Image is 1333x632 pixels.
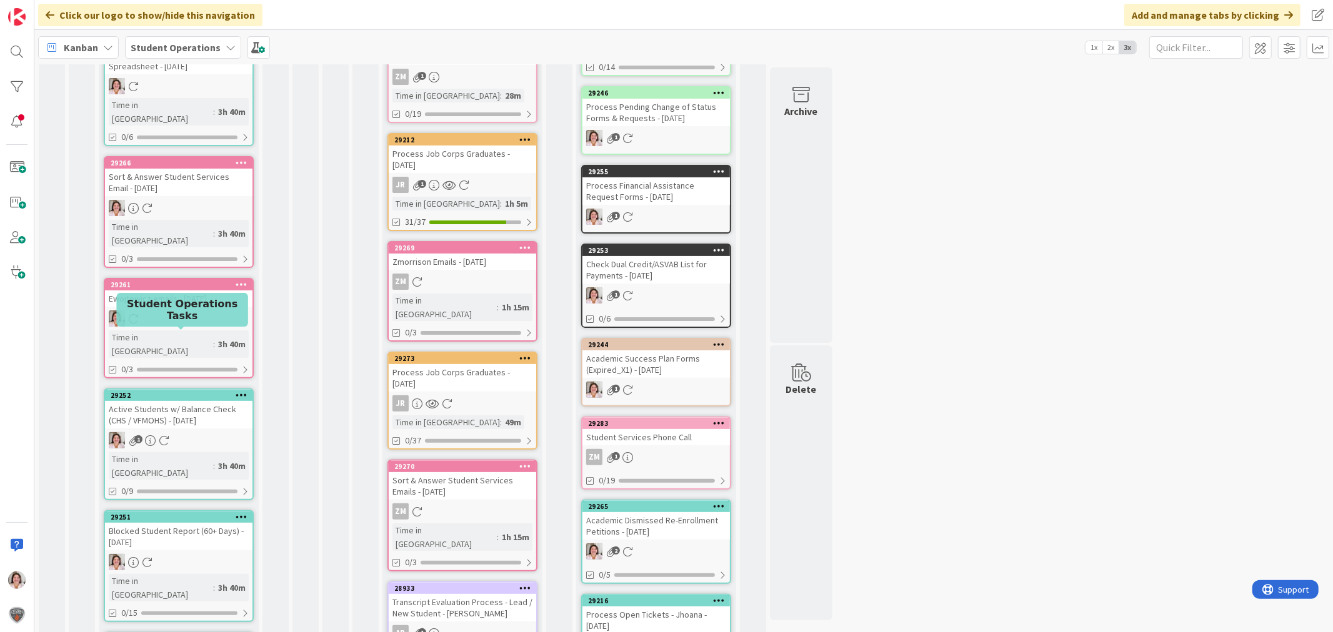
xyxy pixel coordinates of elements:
div: 29270Sort & Answer Student Services Emails - [DATE] [389,461,536,500]
img: EW [586,130,602,146]
div: 29261Ewojtowicz emails - [DATE] [105,279,252,307]
div: JR [389,395,536,412]
div: Active Students w/ Balance Check (CHS / VFMOHS) - [DATE] [105,401,252,428]
div: ZM [392,69,409,85]
div: 29244Academic Success Plan Forms (Expired_X1) - [DATE] [582,339,730,378]
div: Time in [GEOGRAPHIC_DATA] [392,415,500,429]
div: 29251 [105,511,252,523]
span: 2x [1102,41,1119,54]
span: 0/3 [405,556,417,569]
div: ZM [392,274,409,290]
div: Time in [GEOGRAPHIC_DATA] [392,294,497,321]
img: EW [586,287,602,304]
span: 31/37 [405,215,426,229]
div: 28933 [389,583,536,594]
div: Click our logo to show/hide this navigation [38,4,262,26]
div: 29246 [588,89,730,97]
span: 0/6 [121,131,133,144]
div: Check Dual Credit/ASVAB List for Payments - [DATE] [582,256,730,284]
div: EW [582,209,730,225]
div: 29266 [105,157,252,169]
span: 0/9 [121,485,133,498]
span: 0/5 [599,568,611,581]
div: Ewojtowicz emails - [DATE] [105,290,252,307]
div: 29212 [389,134,536,146]
div: 29251 [111,513,252,521]
div: Zmorrison Emails - [DATE] [389,254,536,270]
input: Quick Filter... [1149,36,1243,59]
div: 29266Sort & Answer Student Services Email - [DATE] [105,157,252,196]
div: Time in [GEOGRAPHIC_DATA] [392,89,500,102]
img: EW [586,382,602,398]
div: 29265Academic Dismissed Re-Enrollment Petitions - [DATE] [582,501,730,540]
div: Sort & Answer Student Services Email - [DATE] [105,169,252,196]
span: : [213,581,215,595]
div: Time in [GEOGRAPHIC_DATA] [392,197,500,210]
div: 3h 40m [215,337,249,351]
div: 29216 [588,596,730,605]
div: 3h 40m [215,581,249,595]
span: 1 [612,452,620,460]
span: 2 [612,546,620,555]
div: 3h 40m [215,105,249,119]
div: 28933Transcript Evaluation Process - Lead / New Student - [PERSON_NAME] [389,583,536,621]
span: 1 [612,385,620,393]
span: 0/19 [599,474,615,487]
div: 29212 [394,136,536,144]
div: EW [105,200,252,216]
div: 29283Student Services Phone Call [582,418,730,445]
span: : [213,105,215,119]
div: ZM [389,503,536,520]
div: EW [105,310,252,327]
div: 3h 40m [215,459,249,473]
div: Academic Dismissed Re-Enrollment Petitions - [DATE] [582,512,730,540]
div: Delete [786,382,817,397]
img: EW [8,571,26,589]
img: EW [586,543,602,560]
span: 0/37 [405,434,421,447]
span: 1 [418,72,426,80]
div: 29273 [394,354,536,363]
span: 1 [418,180,426,188]
div: ZM [582,449,730,465]
div: 29244 [588,340,730,349]
div: 49m [502,415,524,429]
div: Time in [GEOGRAPHIC_DATA] [109,330,213,358]
div: 29251Blocked Student Report (60+ Days) - [DATE] [105,511,252,550]
img: EW [109,432,125,448]
div: Archive [785,104,818,119]
div: 29273 [389,353,536,364]
div: EW [105,432,252,448]
div: 29246Process Pending Change of Status Forms & Requests - [DATE] [582,87,730,126]
img: EW [109,310,125,327]
div: Academic Success Plan Forms (Expired_X1) - [DATE] [582,350,730,378]
div: 1h 15m [499,300,532,314]
div: 1h 5m [502,197,531,210]
div: EW [105,554,252,570]
div: 29283 [588,419,730,428]
div: 29246 [582,87,730,99]
span: 3x [1119,41,1136,54]
img: EW [109,78,125,94]
div: 29255 [582,166,730,177]
div: 29252Active Students w/ Balance Check (CHS / VFMOHS) - [DATE] [105,390,252,428]
div: 29253 [582,245,730,256]
span: 0/15 [121,606,137,620]
div: 29270 [394,462,536,471]
span: 0/19 [405,107,421,121]
div: EW [105,78,252,94]
span: Kanban [64,40,98,55]
b: Student Operations [131,41,221,54]
div: 29216 [582,595,730,606]
span: 1 [612,133,620,141]
div: Blocked Student Report (60+ Days) - [DATE] [105,523,252,550]
span: 1 [612,212,620,220]
div: 29266 [111,159,252,167]
div: EW [582,382,730,398]
div: Transcript Evaluation Process - Lead / New Student - [PERSON_NAME] [389,594,536,621]
div: 29255Process Financial Assistance Request Forms - [DATE] [582,166,730,205]
div: JR [389,177,536,193]
div: 1h 15m [499,530,532,544]
div: 3h 40m [215,227,249,240]
div: ZM [392,503,409,520]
